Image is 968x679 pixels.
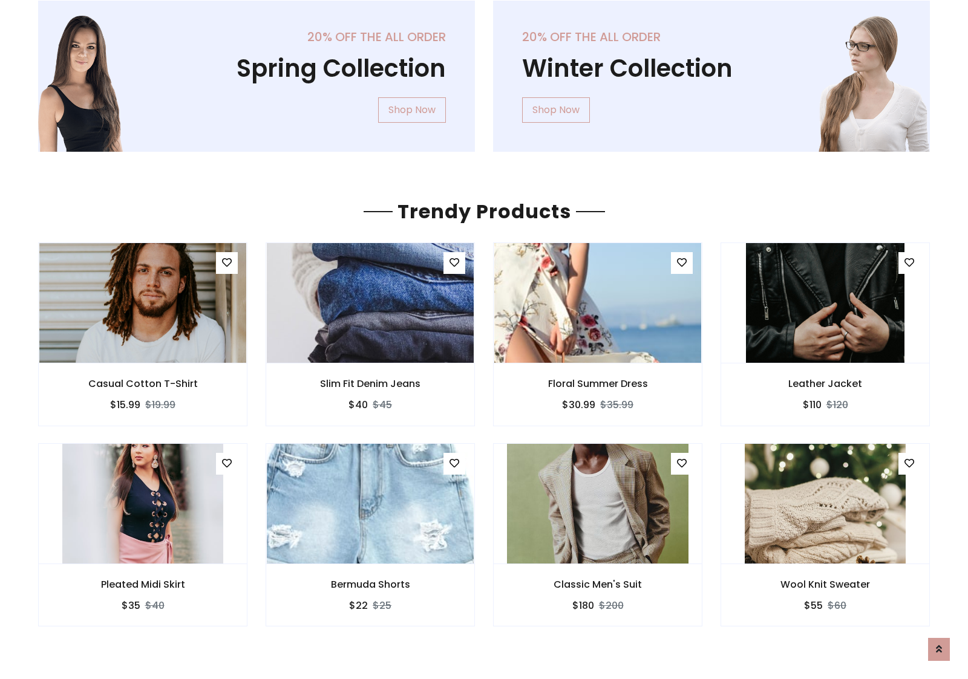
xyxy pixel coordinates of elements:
[721,378,929,389] h6: Leather Jacket
[39,378,247,389] h6: Casual Cotton T-Shirt
[804,600,823,611] h6: $55
[826,398,848,412] del: $120
[122,600,140,611] h6: $35
[600,398,633,412] del: $35.99
[522,97,590,123] a: Shop Now
[494,378,702,389] h6: Floral Summer Dress
[348,399,368,411] h6: $40
[393,198,576,225] span: Trendy Products
[266,579,474,590] h6: Bermuda Shorts
[828,599,846,612] del: $60
[522,30,901,44] h5: 20% off the all order
[721,579,929,590] h6: Wool Knit Sweater
[39,579,247,590] h6: Pleated Midi Skirt
[522,54,901,83] h1: Winter Collection
[494,579,702,590] h6: Classic Men's Suit
[266,378,474,389] h6: Slim Fit Denim Jeans
[562,399,595,411] h6: $30.99
[803,399,822,411] h6: $110
[373,398,392,412] del: $45
[145,599,165,612] del: $40
[349,600,368,611] h6: $22
[67,30,446,44] h5: 20% off the all order
[378,97,446,123] a: Shop Now
[145,398,175,412] del: $19.99
[599,599,624,612] del: $200
[572,600,594,611] h6: $180
[67,54,446,83] h1: Spring Collection
[373,599,391,612] del: $25
[110,399,140,411] h6: $15.99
